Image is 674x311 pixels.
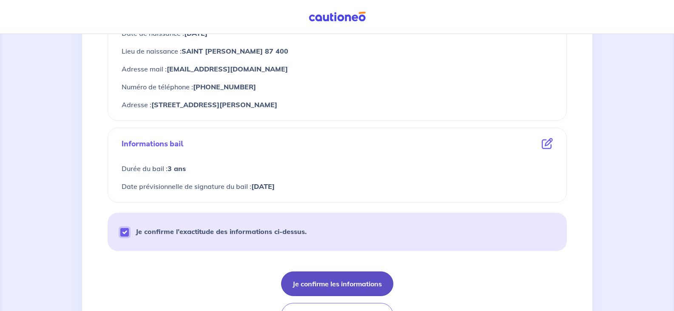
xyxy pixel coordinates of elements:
strong: [PHONE_NUMBER] [193,83,256,91]
strong: Je confirme l’exactitude des informations ci-dessus. [136,227,307,236]
button: Je confirme les informations [281,271,393,296]
p: Numéro de téléphone : [122,81,553,92]
p: Adresse : [122,99,553,110]
p: Durée du bail : [122,163,553,174]
strong: [EMAIL_ADDRESS][DOMAIN_NAME] [167,65,288,73]
p: Informations bail [122,138,184,149]
strong: [STREET_ADDRESS][PERSON_NAME] [151,100,277,109]
strong: [DATE] [251,182,275,191]
strong: 3 ans [168,164,186,173]
strong: SAINT [PERSON_NAME] 87 400 [182,47,288,55]
img: Cautioneo [305,11,369,22]
p: Lieu de naissance : [122,46,553,57]
p: Adresse mail : [122,63,553,74]
p: Date prévisionnelle de signature du bail : [122,181,553,192]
